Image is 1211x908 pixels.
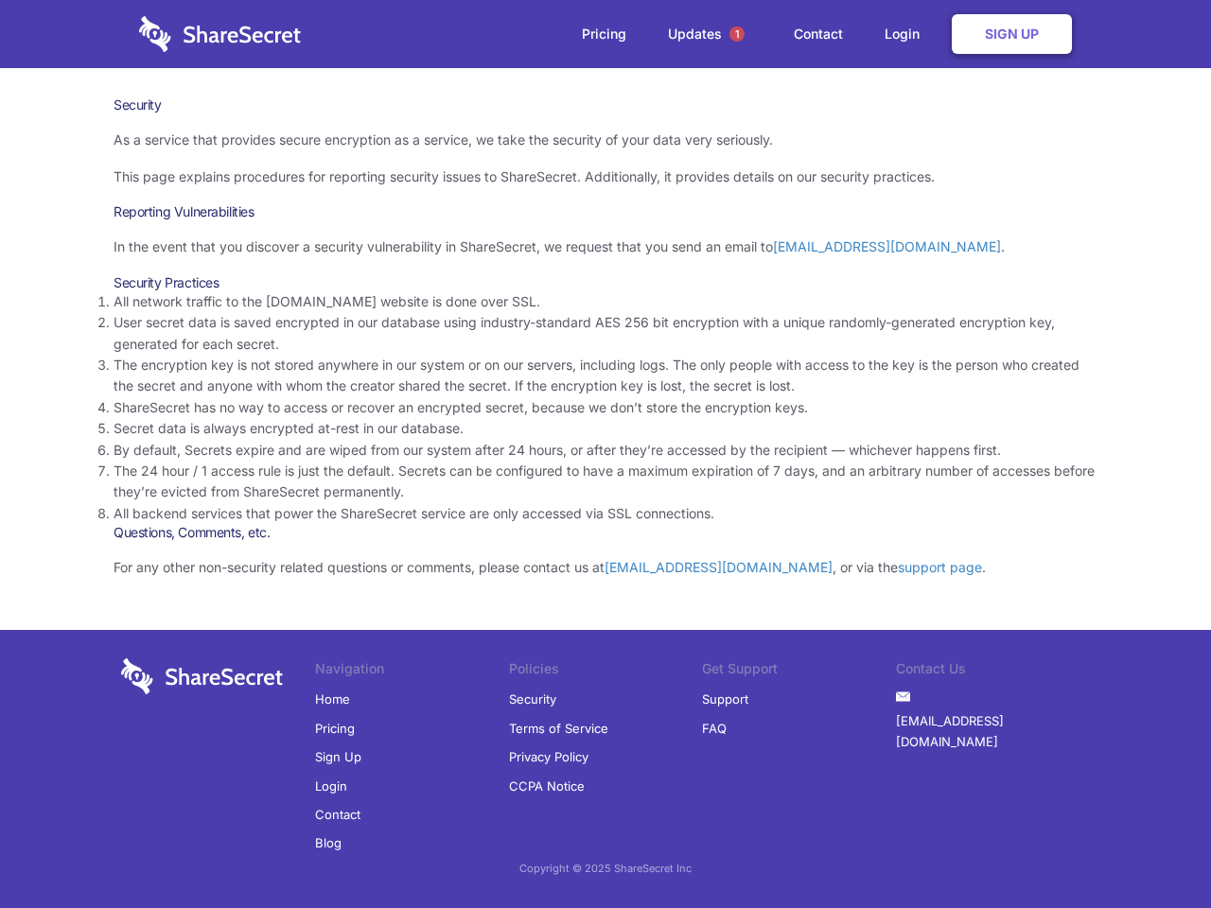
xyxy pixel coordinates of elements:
[702,685,748,713] a: Support
[315,829,342,857] a: Blog
[114,166,1097,187] p: This page explains procedures for reporting security issues to ShareSecret. Additionally, it prov...
[315,742,361,771] a: Sign Up
[114,312,1097,355] li: User secret data is saved encrypted in our database using industry-standard AES 256 bit encryptio...
[896,658,1090,685] li: Contact Us
[114,130,1097,150] p: As a service that provides secure encryption as a service, we take the security of your data very...
[121,658,283,694] img: logo-wordmark-white-trans-d4663122ce5f474addd5e946df7df03e33cb6a1c49d2221995e7729f52c070b2.svg
[114,203,1097,220] h3: Reporting Vulnerabilities
[315,800,360,829] a: Contact
[139,16,301,52] img: logo-wordmark-white-trans-d4663122ce5f474addd5e946df7df03e33cb6a1c49d2221995e7729f52c070b2.svg
[114,461,1097,503] li: The 24 hour / 1 access rule is just the default. Secrets can be configured to have a maximum expi...
[952,14,1072,54] a: Sign Up
[114,440,1097,461] li: By default, Secrets expire and are wiped from our system after 24 hours, or after they’re accesse...
[114,96,1097,113] h1: Security
[315,658,509,685] li: Navigation
[315,772,347,800] a: Login
[898,559,982,575] a: support page
[775,5,862,63] a: Contact
[509,742,588,771] a: Privacy Policy
[114,236,1097,257] p: In the event that you discover a security vulnerability in ShareSecret, we request that you send ...
[702,658,896,685] li: Get Support
[605,559,833,575] a: [EMAIL_ADDRESS][DOMAIN_NAME]
[509,658,703,685] li: Policies
[114,274,1097,291] h3: Security Practices
[509,772,585,800] a: CCPA Notice
[896,707,1090,757] a: [EMAIL_ADDRESS][DOMAIN_NAME]
[702,714,727,742] a: FAQ
[315,714,355,742] a: Pricing
[563,5,645,63] a: Pricing
[509,685,556,713] a: Security
[114,503,1097,524] li: All backend services that power the ShareSecret service are only accessed via SSL connections.
[866,5,948,63] a: Login
[114,291,1097,312] li: All network traffic to the [DOMAIN_NAME] website is done over SSL.
[114,418,1097,439] li: Secret data is always encrypted at-rest in our database.
[509,714,608,742] a: Terms of Service
[114,524,1097,541] h3: Questions, Comments, etc.
[114,397,1097,418] li: ShareSecret has no way to access or recover an encrypted secret, because we don’t store the encry...
[729,26,745,42] span: 1
[114,355,1097,397] li: The encryption key is not stored anywhere in our system or on our servers, including logs. The on...
[114,557,1097,578] p: For any other non-security related questions or comments, please contact us at , or via the .
[315,685,350,713] a: Home
[773,238,1001,254] a: [EMAIL_ADDRESS][DOMAIN_NAME]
